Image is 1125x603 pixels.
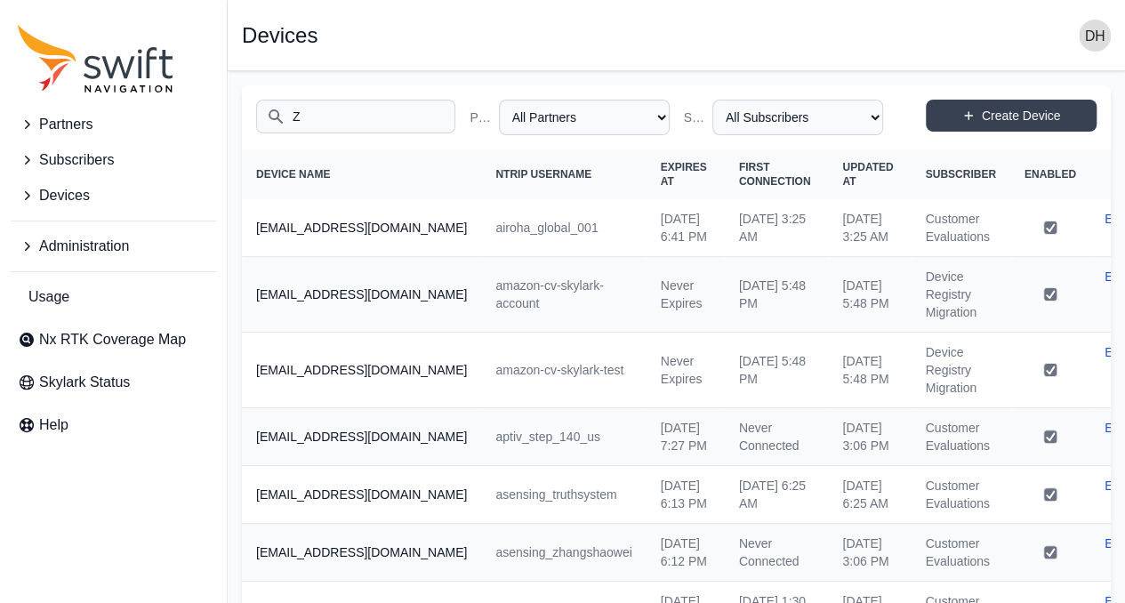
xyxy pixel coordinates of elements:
h1: Devices [242,25,317,46]
td: Device Registry Migration [911,333,1009,408]
a: Skylark Status [11,365,216,400]
span: Subscribers [39,149,114,171]
label: Partner Name [470,109,491,126]
td: [DATE] 3:25 AM [828,199,911,257]
label: Subscriber Name [684,109,705,126]
th: Subscriber [911,149,1009,199]
span: First Connection [739,161,811,188]
td: [DATE] 3:25 AM [725,199,829,257]
td: Customer Evaluations [911,199,1009,257]
a: Usage [11,279,216,315]
td: asensing_zhangshaowei [481,524,646,582]
span: Administration [39,236,129,257]
th: [EMAIL_ADDRESS][DOMAIN_NAME] [242,333,481,408]
span: Devices [39,185,90,206]
td: [DATE] 6:12 PM [647,524,725,582]
th: NTRIP Username [481,149,646,199]
td: [DATE] 6:41 PM [647,199,725,257]
td: [DATE] 3:06 PM [828,408,911,466]
a: Create Device [926,100,1097,132]
th: [EMAIL_ADDRESS][DOMAIN_NAME] [242,257,481,333]
span: Help [39,414,68,436]
span: Partners [39,114,92,135]
th: [EMAIL_ADDRESS][DOMAIN_NAME] [242,466,481,524]
th: [EMAIL_ADDRESS][DOMAIN_NAME] [242,408,481,466]
td: Customer Evaluations [911,466,1009,524]
th: [EMAIL_ADDRESS][DOMAIN_NAME] [242,524,481,582]
td: asensing_truthsystem [481,466,646,524]
th: [EMAIL_ADDRESS][DOMAIN_NAME] [242,199,481,257]
td: [DATE] 6:25 AM [828,466,911,524]
span: Updated At [842,161,893,188]
td: Customer Evaluations [911,408,1009,466]
td: Never Expires [647,333,725,408]
th: Device Name [242,149,481,199]
select: Subscriber [712,100,883,135]
span: Skylark Status [39,372,130,393]
td: [DATE] 5:48 PM [828,333,911,408]
td: [DATE] 7:27 PM [647,408,725,466]
button: Devices [11,178,216,213]
a: Nx RTK Coverage Map [11,322,216,358]
td: [DATE] 5:48 PM [725,333,829,408]
td: amazon-cv-skylark-account [481,257,646,333]
button: Subscribers [11,142,216,178]
td: aptiv_step_140_us [481,408,646,466]
img: user photo [1079,20,1111,52]
select: Partner Name [499,100,670,135]
input: Search [256,100,455,133]
td: [DATE] 3:06 PM [828,524,911,582]
th: Enabled [1010,149,1090,199]
span: Expires At [661,161,707,188]
td: Device Registry Migration [911,257,1009,333]
td: [DATE] 5:48 PM [828,257,911,333]
td: airoha_global_001 [481,199,646,257]
a: Help [11,407,216,443]
td: Never Expires [647,257,725,333]
td: [DATE] 5:48 PM [725,257,829,333]
td: Never Connected [725,408,829,466]
td: [DATE] 6:13 PM [647,466,725,524]
span: Usage [28,286,69,308]
td: Customer Evaluations [911,524,1009,582]
span: Nx RTK Coverage Map [39,329,186,350]
button: Administration [11,229,216,264]
td: amazon-cv-skylark-test [481,333,646,408]
button: Partners [11,107,216,142]
td: [DATE] 6:25 AM [725,466,829,524]
td: Never Connected [725,524,829,582]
